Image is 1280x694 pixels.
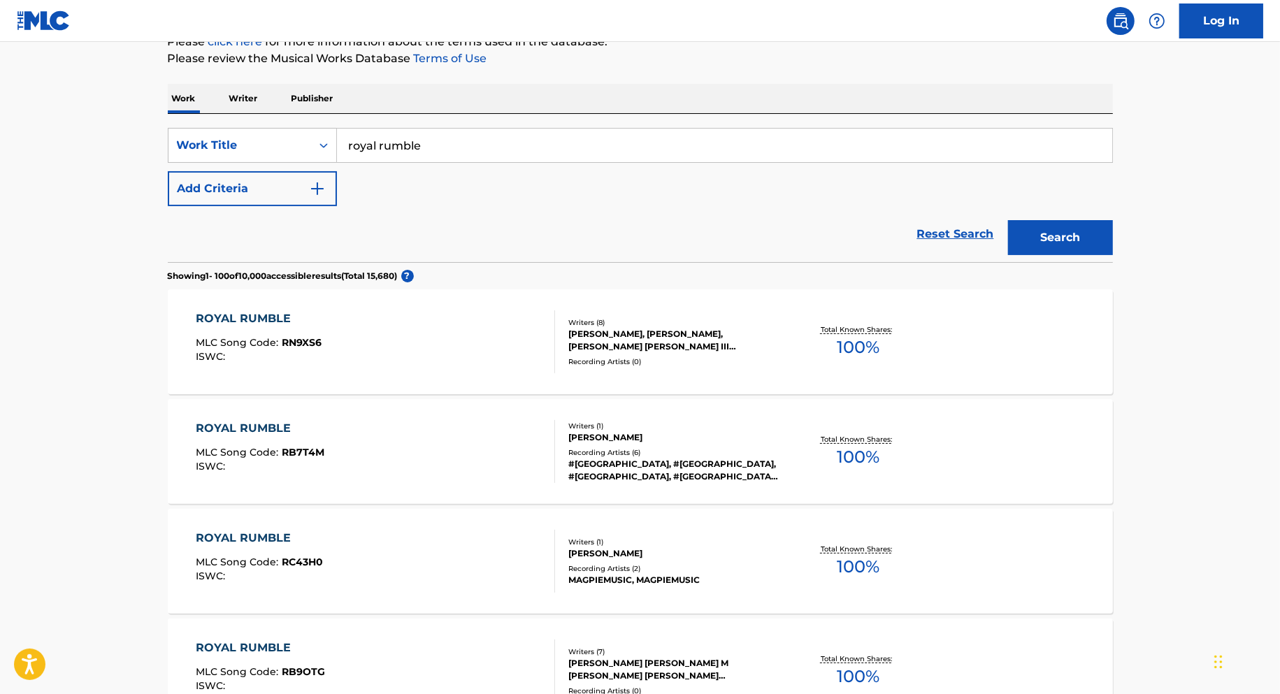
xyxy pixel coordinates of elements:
p: Total Known Shares: [821,653,896,664]
button: Search [1008,220,1113,255]
a: Log In [1179,3,1263,38]
div: [PERSON_NAME] [PERSON_NAME] M [PERSON_NAME] [PERSON_NAME] [PERSON_NAME], [PERSON_NAME] [PERSON_NA... [568,657,779,682]
p: Please for more information about the terms used in the database. [168,34,1113,50]
a: Terms of Use [411,52,487,65]
span: MLC Song Code : [196,556,282,568]
span: RB7T4M [282,446,324,458]
span: ISWC : [196,350,229,363]
span: ISWC : [196,679,229,692]
div: Writers ( 8 ) [568,317,779,328]
div: [PERSON_NAME] [568,431,779,444]
div: ROYAL RUMBLE [196,420,324,437]
div: Recording Artists ( 2 ) [568,563,779,574]
span: MLC Song Code : [196,446,282,458]
div: Help [1143,7,1171,35]
div: MAGPIEMUSIC, MAGPIEMUSIC [568,574,779,586]
div: Drag [1214,641,1223,683]
p: Total Known Shares: [821,544,896,554]
span: ISWC : [196,570,229,582]
span: ? [401,270,414,282]
a: ROYAL RUMBLEMLC Song Code:RB7T4MISWC:Writers (1)[PERSON_NAME]Recording Artists (6)#[GEOGRAPHIC_DA... [168,399,1113,504]
p: Total Known Shares: [821,434,896,444]
div: [PERSON_NAME], [PERSON_NAME], [PERSON_NAME] [PERSON_NAME] III [PERSON_NAME], [PERSON_NAME], [PERS... [568,328,779,353]
form: Search Form [168,128,1113,262]
p: Work [168,84,200,113]
a: ROYAL RUMBLEMLC Song Code:RC43H0ISWC:Writers (1)[PERSON_NAME]Recording Artists (2)MAGPIEMUSIC, MA... [168,509,1113,614]
span: 100 % [837,335,879,360]
iframe: Chat Widget [1210,627,1280,694]
span: RC43H0 [282,556,323,568]
span: RB9OTG [282,665,325,678]
span: 100 % [837,664,879,689]
span: ISWC : [196,460,229,472]
span: 100 % [837,444,879,470]
div: Writers ( 1 ) [568,421,779,431]
img: 9d2ae6d4665cec9f34b9.svg [309,180,326,197]
p: Showing 1 - 100 of 10,000 accessible results (Total 15,680 ) [168,270,398,282]
span: 100 % [837,554,879,579]
span: RN9XS6 [282,336,322,349]
div: [PERSON_NAME] [568,547,779,560]
img: search [1112,13,1129,29]
div: ROYAL RUMBLE [196,530,323,547]
a: Reset Search [910,219,1001,250]
img: help [1149,13,1165,29]
a: ROYAL RUMBLEMLC Song Code:RN9XS6ISWC:Writers (8)[PERSON_NAME], [PERSON_NAME], [PERSON_NAME] [PERS... [168,289,1113,394]
a: Public Search [1107,7,1135,35]
p: Publisher [287,84,338,113]
div: Work Title [177,137,303,154]
p: Writer [225,84,262,113]
div: #[GEOGRAPHIC_DATA], #[GEOGRAPHIC_DATA], #[GEOGRAPHIC_DATA], #[GEOGRAPHIC_DATA], #[GEOGRAPHIC_DATA] [568,458,779,483]
span: MLC Song Code : [196,336,282,349]
img: MLC Logo [17,10,71,31]
div: Writers ( 1 ) [568,537,779,547]
div: Recording Artists ( 0 ) [568,356,779,367]
span: MLC Song Code : [196,665,282,678]
div: Writers ( 7 ) [568,646,779,657]
div: ROYAL RUMBLE [196,639,325,656]
div: Recording Artists ( 6 ) [568,447,779,458]
div: ROYAL RUMBLE [196,310,322,327]
p: Please review the Musical Works Database [168,50,1113,67]
button: Add Criteria [168,171,337,206]
p: Total Known Shares: [821,324,896,335]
